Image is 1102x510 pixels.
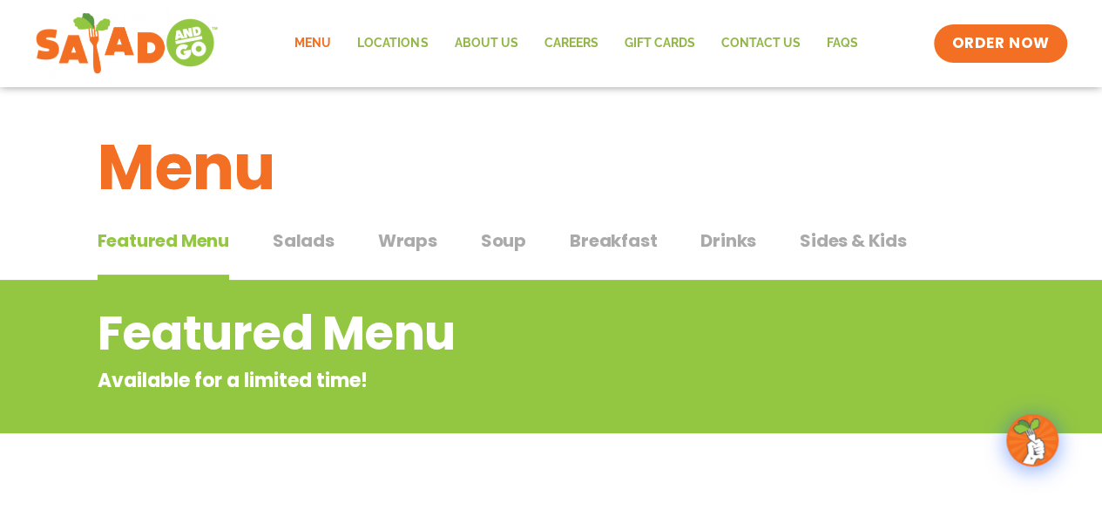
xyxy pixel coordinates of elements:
h2: Featured Menu [98,298,865,369]
span: Wraps [378,228,437,254]
a: Careers [531,24,611,64]
a: GIFT CARDS [611,24,707,64]
nav: Menu [281,24,870,64]
a: Contact Us [707,24,813,64]
a: ORDER NOW [934,24,1066,63]
span: Soup [481,228,526,254]
h1: Menu [98,120,1005,214]
span: ORDER NOW [951,33,1049,54]
span: Breakfast [570,228,657,254]
a: FAQs [813,24,870,64]
img: new-SAG-logo-768×292 [35,9,219,78]
span: Salads [273,228,335,254]
a: Menu [281,24,344,64]
span: Drinks [700,228,756,254]
span: Sides & Kids [800,228,907,254]
img: wpChatIcon [1008,416,1057,465]
a: Locations [344,24,441,64]
span: Featured Menu [98,228,229,254]
p: Available for a limited time! [98,366,865,395]
a: About Us [441,24,531,64]
div: Tabbed content [98,221,1005,281]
